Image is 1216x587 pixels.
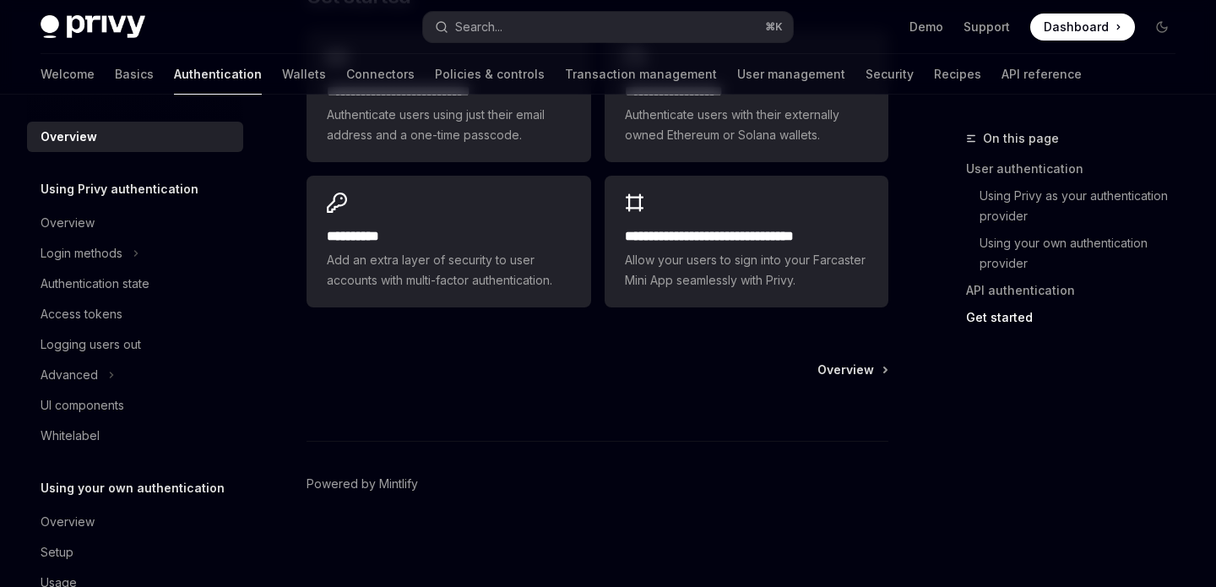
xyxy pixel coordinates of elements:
[327,105,570,145] span: Authenticate users using just their email address and a one-time passcode.
[1148,14,1175,41] button: Toggle dark mode
[41,334,141,355] div: Logging users out
[964,19,1010,35] a: Support
[1002,54,1082,95] a: API reference
[41,478,225,498] h5: Using your own authentication
[327,250,570,291] span: Add an extra layer of security to user accounts with multi-factor authentication.
[115,54,154,95] a: Basics
[909,19,943,35] a: Demo
[27,299,243,329] a: Access tokens
[282,54,326,95] a: Wallets
[27,537,243,568] a: Setup
[1030,14,1135,41] a: Dashboard
[307,476,418,492] a: Powered by Mintlify
[765,20,783,34] span: ⌘ K
[41,542,73,563] div: Setup
[27,122,243,152] a: Overview
[346,54,415,95] a: Connectors
[983,128,1059,149] span: On this page
[41,274,149,294] div: Authentication state
[41,15,145,39] img: dark logo
[41,54,95,95] a: Welcome
[565,54,717,95] a: Transaction management
[455,17,502,37] div: Search...
[27,269,243,299] a: Authentication state
[27,329,243,360] a: Logging users out
[966,277,1189,304] a: API authentication
[41,243,122,264] div: Login methods
[27,421,243,451] a: Whitelabel
[1044,19,1109,35] span: Dashboard
[41,512,95,532] div: Overview
[41,213,95,233] div: Overview
[966,155,1189,182] a: User authentication
[737,54,845,95] a: User management
[174,54,262,95] a: Authentication
[307,176,590,307] a: **** *****Add an extra layer of security to user accounts with multi-factor authentication.
[423,12,792,42] button: Search...⌘K
[934,54,981,95] a: Recipes
[41,179,198,199] h5: Using Privy authentication
[625,250,868,291] span: Allow your users to sign into your Farcaster Mini App seamlessly with Privy.
[980,230,1189,277] a: Using your own authentication provider
[41,304,122,324] div: Access tokens
[435,54,545,95] a: Policies & controls
[625,105,868,145] span: Authenticate users with their externally owned Ethereum or Solana wallets.
[41,127,97,147] div: Overview
[817,361,874,378] span: Overview
[41,426,100,446] div: Whitelabel
[605,30,888,162] a: **** **** **** ****Authenticate users with their externally owned Ethereum or Solana wallets.
[27,208,243,238] a: Overview
[41,365,98,385] div: Advanced
[980,182,1189,230] a: Using Privy as your authentication provider
[27,390,243,421] a: UI components
[966,304,1189,331] a: Get started
[27,507,243,537] a: Overview
[866,54,914,95] a: Security
[817,361,887,378] a: Overview
[41,395,124,416] div: UI components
